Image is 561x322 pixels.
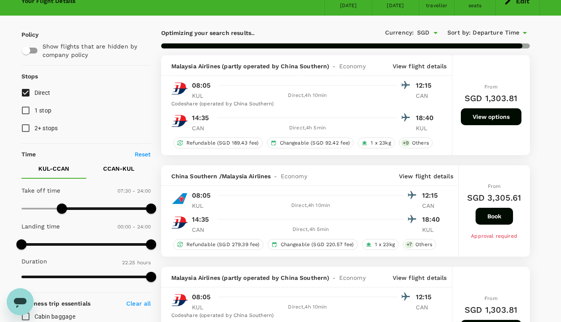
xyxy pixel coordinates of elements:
span: + 7 [405,241,414,248]
span: Direct [35,89,51,96]
span: From [484,84,497,90]
p: CAN [416,91,437,100]
span: - [329,62,339,70]
p: 08:05 [192,191,211,201]
div: Direct , 4h 10min [218,303,397,311]
span: 22.25 hours [122,260,151,266]
p: CAN [422,201,443,210]
img: CZ [171,190,188,207]
span: - [329,274,339,282]
div: 1 x 23kg [362,239,399,250]
span: Changeable (SGD 220.57 fee) [277,241,357,248]
p: KUL - CCAN [38,164,69,173]
div: Direct , 4h 5min [218,225,404,234]
p: Policy [21,30,29,39]
span: Departure Time [473,28,519,38]
span: 07:30 - 24:00 [117,188,151,194]
div: Direct , 4h 10min [218,201,404,210]
p: Show flights that are hidden by company policy [43,42,145,59]
span: Approval required [471,233,517,239]
img: MH [171,113,188,129]
p: Take off time [21,186,61,195]
div: 1 x 23kg [358,137,394,148]
p: 08:05 [192,80,211,91]
div: +9Others [399,137,433,148]
span: Malaysia Airlines (partly operated by China Southern) [171,274,330,282]
span: - [271,172,280,180]
button: Book [476,208,513,225]
span: From [488,183,501,189]
div: Changeable (SGD 220.57 fee) [268,239,358,250]
p: CAN [192,124,213,132]
img: MH [171,292,188,309]
p: 18:40 [416,113,437,123]
div: Refundable (SGD 189.43 fee) [173,137,263,148]
div: +7Others [403,239,436,250]
p: 14:35 [192,113,209,123]
span: Economy [339,62,366,70]
span: 1 x 23kg [372,241,398,248]
div: Direct , 4h 5min [218,124,397,132]
span: + 9 [401,140,410,147]
p: 08:05 [192,292,211,302]
span: 1 x 23kg [367,140,394,147]
span: Sort by : [447,28,471,38]
div: Refundable (SGD 279.39 fee) [173,239,263,250]
p: View flight details [399,172,453,180]
p: CAN [416,303,437,311]
span: Economy [339,274,366,282]
span: Changeable (SGD 92.42 fee) [277,140,354,147]
p: Time [21,150,36,158]
div: Direct , 4h 10min [218,91,397,100]
span: Economy [281,172,307,180]
h6: SGD 1,303.81 [465,91,517,105]
p: View flight details [393,62,447,70]
p: KUL [192,303,213,311]
span: Currency : [385,28,414,38]
h6: SGD 3,305.61 [467,191,521,204]
p: 12:15 [416,292,437,302]
p: KUL [192,201,213,210]
p: Duration [21,257,47,266]
h6: SGD 1,303.81 [465,303,517,317]
p: Optimizing your search results.. [161,29,346,37]
span: Cabin baggage [35,313,75,320]
div: [DATE] [387,2,404,10]
div: Changeable (SGD 92.42 fee) [267,137,354,148]
span: Refundable (SGD 279.39 fee) [183,241,263,248]
span: Malaysia Airlines (partly operated by China Southern) [171,62,330,70]
strong: Stops [21,73,38,80]
div: Codeshare (operated by China Southern) [171,100,437,108]
div: traveller [426,2,447,10]
div: Codeshare (operated by China Southern) [171,311,437,320]
strong: Business trip essentials [21,300,91,307]
p: Clear all [126,299,151,308]
p: 12:15 [422,191,443,201]
span: Refundable (SGD 189.43 fee) [183,140,262,147]
span: 1 stop [35,107,52,114]
p: CCAN - KUL [103,164,134,173]
div: [DATE] [340,2,357,10]
p: 18:40 [422,215,443,225]
p: CAN [192,225,213,234]
span: From [484,295,497,301]
p: View flight details [393,274,447,282]
button: Open [430,27,441,39]
span: 2+ stops [35,125,58,131]
span: Others [409,140,432,147]
p: Landing time [21,222,60,231]
span: China Southern / Malaysia Airlines [171,172,271,180]
p: KUL [422,225,443,234]
p: KUL [192,91,213,100]
img: MH [171,214,188,231]
p: Reset [135,150,151,158]
button: View options [461,108,521,125]
p: 12:15 [416,80,437,91]
span: Others [412,241,436,248]
iframe: Button to launch messaging window [7,288,34,315]
div: seats [468,2,482,10]
p: KUL [416,124,437,132]
p: 14:35 [192,215,209,225]
img: MH [171,80,188,97]
span: 00:00 - 24:00 [117,224,151,230]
